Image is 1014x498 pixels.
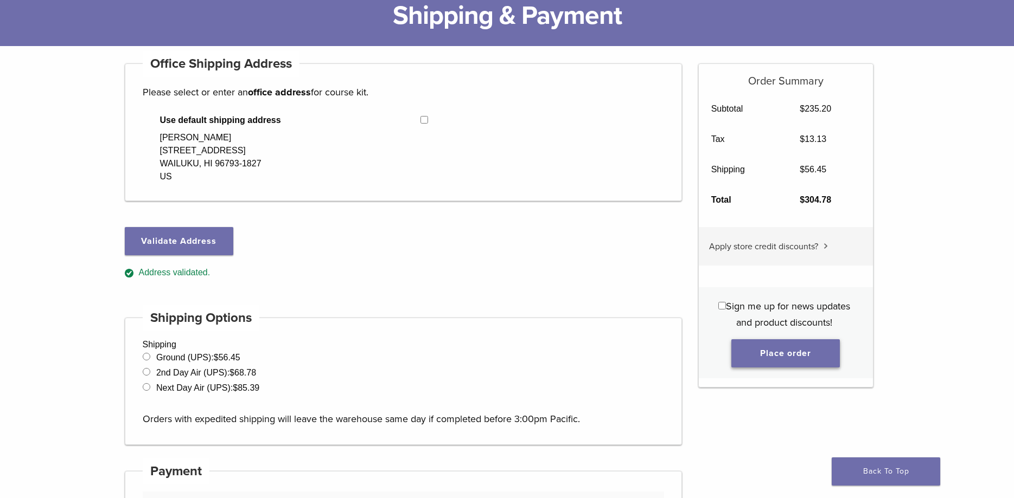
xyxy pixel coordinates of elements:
th: Subtotal [699,94,788,124]
p: Orders with expedited shipping will leave the warehouse same day if completed before 3:00pm Pacific. [143,394,665,427]
span: $ [800,104,805,113]
h4: Office Shipping Address [143,51,300,77]
div: [PERSON_NAME] [STREET_ADDRESS] WAILUKU, HI 96793-1827 US [160,131,262,183]
span: $ [214,353,219,362]
h5: Order Summary [699,64,873,88]
bdi: 235.20 [800,104,831,113]
span: $ [800,165,805,174]
img: caret.svg [824,243,828,249]
th: Shipping [699,154,788,185]
a: Back To Top [832,457,940,486]
label: Next Day Air (UPS): [156,383,259,392]
bdi: 56.45 [800,165,826,174]
span: Sign me up for news updates and product discounts! [726,300,850,328]
span: Apply store credit discounts? [709,241,818,252]
span: $ [800,134,805,144]
h4: Shipping Options [143,305,260,331]
bdi: 13.13 [800,134,826,144]
strong: office address [248,86,311,98]
p: Please select or enter an for course kit. [143,84,665,100]
label: 2nd Day Air (UPS): [156,368,256,377]
button: Place order [731,339,840,367]
span: $ [233,383,238,392]
th: Total [699,185,788,215]
div: Address validated. [125,266,683,280]
span: Use default shipping address [160,114,421,127]
button: Validate Address [125,227,233,255]
bdi: 68.78 [229,368,256,377]
th: Tax [699,124,788,154]
bdi: 56.45 [214,353,240,362]
input: Sign me up for news updates and product discounts! [718,302,726,309]
bdi: 304.78 [800,195,831,204]
h4: Payment [143,458,210,484]
bdi: 85.39 [233,383,259,392]
div: Shipping [125,318,683,445]
span: $ [800,195,805,204]
label: Ground (UPS): [156,353,240,362]
span: $ [229,368,234,377]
